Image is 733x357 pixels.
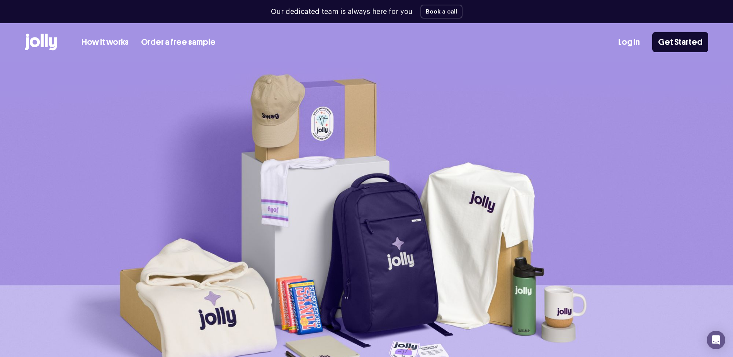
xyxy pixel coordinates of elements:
[420,5,463,19] button: Book a call
[707,331,725,349] div: Open Intercom Messenger
[141,36,216,49] a: Order a free sample
[271,7,413,17] p: Our dedicated team is always here for you
[652,32,708,52] a: Get Started
[618,36,640,49] a: Log In
[82,36,129,49] a: How it works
